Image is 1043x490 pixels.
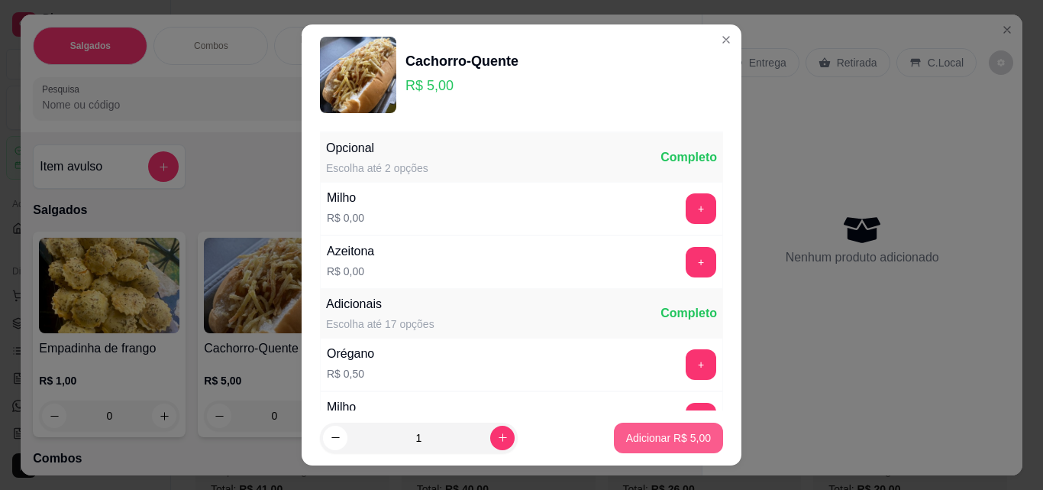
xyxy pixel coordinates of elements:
div: Cachorro-Quente [405,50,518,72]
button: add [686,193,716,224]
button: decrease-product-quantity [323,426,347,450]
div: Escolha até 17 opções [326,316,434,332]
div: Adicionais [326,295,434,313]
button: add [686,403,716,433]
div: Azeitona [327,242,374,261]
div: Milho [327,189,364,207]
button: Close [714,28,738,52]
button: add [686,247,716,277]
p: Adicionar R$ 5,00 [626,430,711,446]
p: R$ 0,00 [327,210,364,226]
div: Opcional [326,139,428,157]
button: increase-product-quantity [490,426,515,450]
div: Completo [660,148,717,167]
p: R$ 5,00 [405,75,518,96]
div: Orégano [327,345,374,363]
div: Escolha até 2 opções [326,161,428,176]
p: R$ 0,00 [327,264,374,279]
button: add [686,349,716,380]
p: R$ 0,50 [327,366,374,381]
div: Completo [660,304,717,323]
img: product-image [320,37,396,113]
div: Milho [327,398,364,417]
button: Adicionar R$ 5,00 [614,423,723,453]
